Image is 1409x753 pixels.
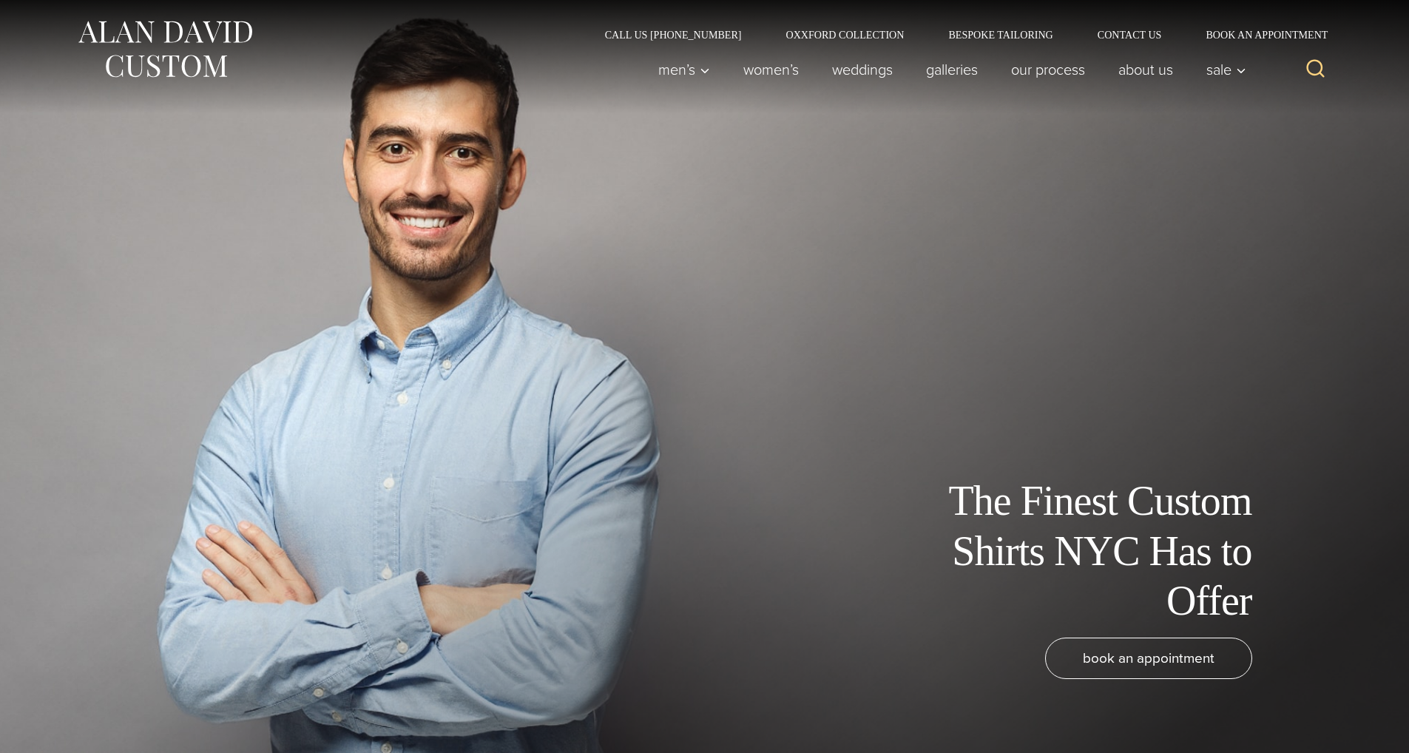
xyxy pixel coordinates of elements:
a: book an appointment [1045,638,1252,679]
a: Galleries [909,55,994,84]
span: Sale [1206,62,1246,77]
a: Our Process [994,55,1101,84]
nav: Primary Navigation [641,55,1254,84]
button: View Search Form [1298,52,1334,87]
h1: The Finest Custom Shirts NYC Has to Offer [919,476,1252,626]
span: book an appointment [1083,647,1214,669]
a: Book an Appointment [1183,30,1333,40]
a: Bespoke Tailoring [926,30,1075,40]
a: Call Us [PHONE_NUMBER] [583,30,764,40]
a: About Us [1101,55,1189,84]
a: Women’s [726,55,815,84]
a: Oxxford Collection [763,30,926,40]
img: Alan David Custom [76,16,254,82]
nav: Secondary Navigation [583,30,1334,40]
a: Contact Us [1075,30,1184,40]
a: weddings [815,55,909,84]
span: Men’s [658,62,710,77]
